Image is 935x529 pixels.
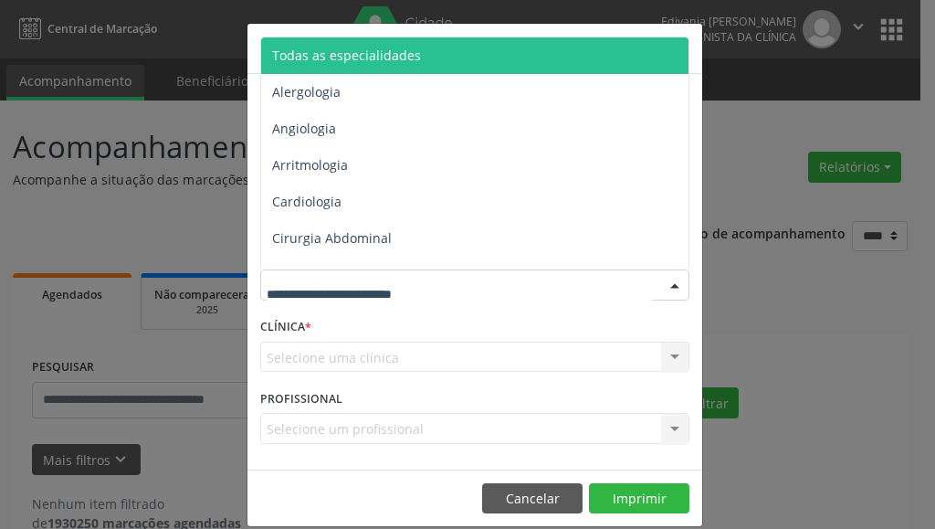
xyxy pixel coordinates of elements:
span: Arritmologia [272,156,348,174]
span: Cirurgia Abdominal [272,229,392,247]
span: Angiologia [272,120,336,137]
span: Todas as especialidades [272,47,421,64]
button: Close [666,24,702,69]
span: Cirurgia Bariatrica [272,266,384,283]
button: Imprimir [589,483,689,514]
button: Cancelar [482,483,583,514]
span: Cardiologia [272,193,341,210]
label: PROFISSIONAL [260,385,342,413]
span: Alergologia [272,83,341,101]
label: CLÍNICA [260,313,311,342]
h5: Relatório de agendamentos [260,37,469,60]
